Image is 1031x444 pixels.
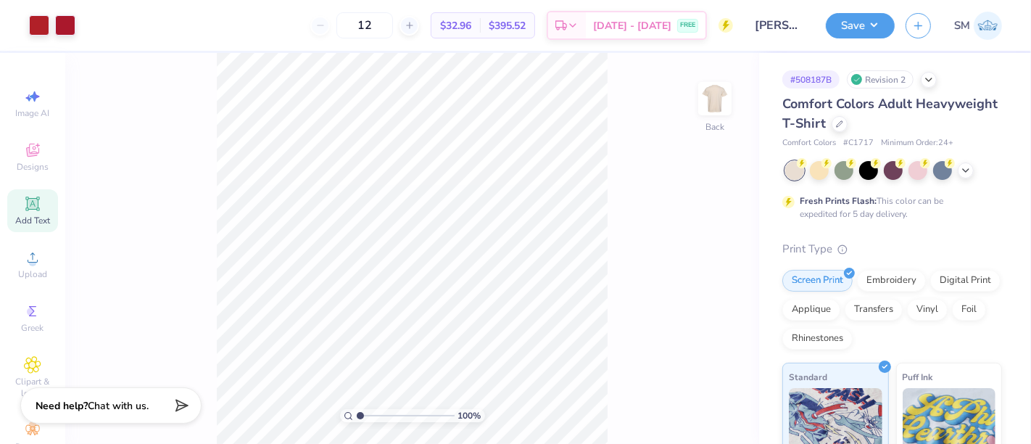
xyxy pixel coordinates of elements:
[489,18,526,33] span: $395.52
[22,322,44,334] span: Greek
[903,369,933,385] span: Puff Ink
[881,137,953,149] span: Minimum Order: 24 +
[857,270,926,292] div: Embroidery
[782,70,840,89] div: # 508187B
[800,194,978,221] div: This color can be expedited for 5 day delivery.
[744,11,815,40] input: Untitled Design
[705,120,724,133] div: Back
[847,70,914,89] div: Revision 2
[16,107,50,119] span: Image AI
[18,268,47,280] span: Upload
[782,270,853,292] div: Screen Print
[826,13,895,38] button: Save
[954,17,970,34] span: SM
[593,18,671,33] span: [DATE] - [DATE]
[782,95,998,132] span: Comfort Colors Adult Heavyweight T-Shirt
[440,18,471,33] span: $32.96
[15,215,50,226] span: Add Text
[782,137,836,149] span: Comfort Colors
[336,12,393,38] input: – –
[36,399,88,413] strong: Need help?
[700,84,729,113] img: Back
[680,20,695,30] span: FREE
[782,299,840,321] div: Applique
[845,299,903,321] div: Transfers
[88,399,149,413] span: Chat with us.
[458,409,481,422] span: 100 %
[952,299,986,321] div: Foil
[907,299,948,321] div: Vinyl
[843,137,874,149] span: # C1717
[930,270,1001,292] div: Digital Print
[17,161,49,173] span: Designs
[974,12,1002,40] img: Shruthi Mohan
[954,12,1002,40] a: SM
[782,328,853,350] div: Rhinestones
[7,376,58,399] span: Clipart & logos
[782,241,1002,258] div: Print Type
[800,195,877,207] strong: Fresh Prints Flash:
[789,369,827,385] span: Standard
